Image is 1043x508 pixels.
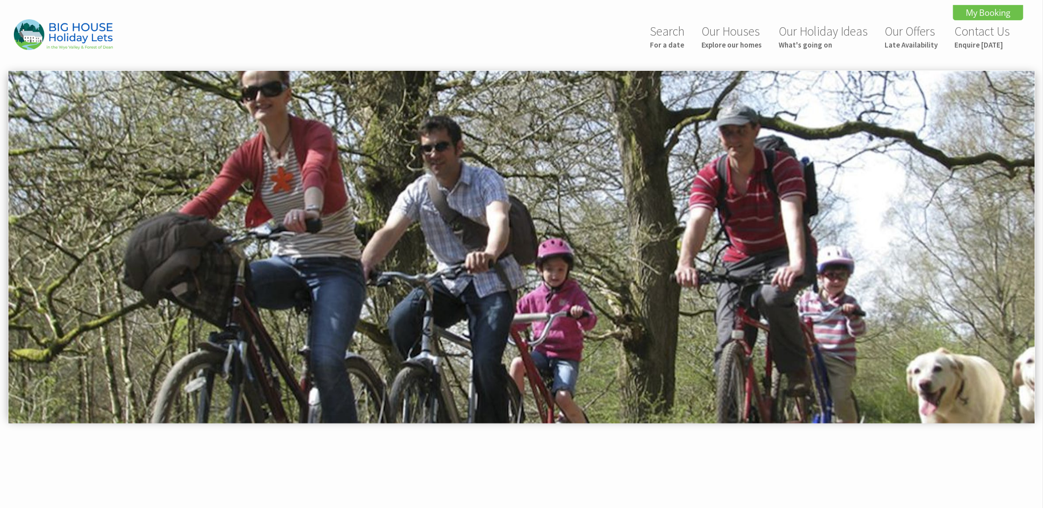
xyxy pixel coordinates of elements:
[779,23,868,50] a: Our Holiday IdeasWhat's going on
[14,19,113,50] img: Big House Holiday Lets
[954,23,1010,50] a: Contact UsEnquire [DATE]
[701,40,762,50] small: Explore our homes
[779,40,868,50] small: What's going on
[701,23,762,50] a: Our HousesExplore our homes
[650,23,685,50] a: SearchFor a date
[650,40,685,50] small: For a date
[885,23,938,50] a: Our OffersLate Availability
[885,40,938,50] small: Late Availability
[954,40,1010,50] small: Enquire [DATE]
[953,5,1023,20] a: My Booking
